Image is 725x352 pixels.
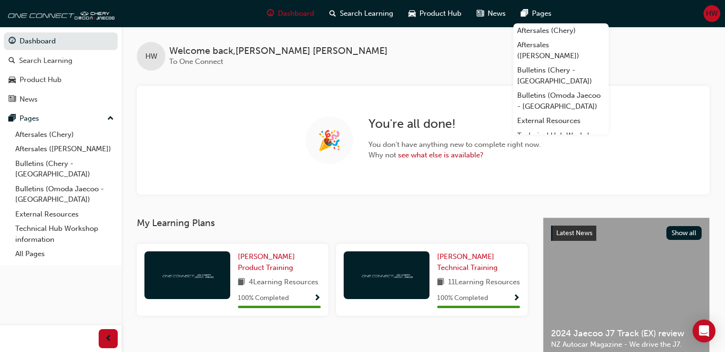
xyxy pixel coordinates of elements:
[259,4,322,23] a: guage-iconDashboard
[551,226,702,241] a: Latest NewsShow all
[314,294,321,303] span: Show Progress
[4,32,118,50] a: Dashboard
[437,277,444,289] span: book-icon
[9,37,16,46] span: guage-icon
[437,293,488,304] span: 100 % Completed
[249,277,318,289] span: 4 Learning Resources
[4,110,118,127] button: Pages
[9,95,16,104] span: news-icon
[408,8,416,20] span: car-icon
[11,156,118,182] a: Bulletins (Chery - [GEOGRAPHIC_DATA])
[314,292,321,304] button: Show Progress
[5,4,114,23] img: oneconnect
[398,151,483,159] a: see what else is available?
[551,328,702,339] span: 2024 Jaecoo J7 Track (EX) review
[704,5,720,22] button: HW
[169,46,388,57] span: Welcome back , [PERSON_NAME] [PERSON_NAME]
[513,23,609,38] a: Aftersales (Chery)
[238,252,295,272] span: [PERSON_NAME] Product Training
[513,4,559,23] a: pages-iconPages
[368,150,541,161] span: Why not
[477,8,484,20] span: news-icon
[317,135,341,146] span: 🎉
[448,277,520,289] span: 11 Learning Resources
[11,221,118,247] a: Technical Hub Workshop information
[267,8,274,20] span: guage-icon
[4,91,118,108] a: News
[20,74,61,85] div: Product Hub
[105,333,112,345] span: prev-icon
[137,217,528,228] h3: My Learning Plans
[4,71,118,89] a: Product Hub
[469,4,513,23] a: news-iconNews
[9,114,16,123] span: pages-icon
[513,292,520,304] button: Show Progress
[278,8,314,19] span: Dashboard
[9,57,15,65] span: search-icon
[666,226,702,240] button: Show all
[11,127,118,142] a: Aftersales (Chery)
[437,251,520,273] a: [PERSON_NAME] Technical Training
[532,8,551,19] span: Pages
[551,339,702,350] span: NZ Autocar Magazine - We drive the J7.
[107,113,114,125] span: up-icon
[238,293,289,304] span: 100 % Completed
[161,270,214,280] img: oneconnect
[419,8,461,19] span: Product Hub
[368,116,541,132] h2: You're all done!
[329,8,336,20] span: search-icon
[11,207,118,222] a: External Resources
[706,8,718,19] span: HW
[401,4,469,23] a: car-iconProduct Hub
[437,252,498,272] span: [PERSON_NAME] Technical Training
[4,31,118,110] button: DashboardSearch LearningProduct HubNews
[368,139,541,150] span: You don't have anything new to complete right now.
[20,94,38,105] div: News
[11,142,118,156] a: Aftersales ([PERSON_NAME])
[145,51,157,62] span: HW
[322,4,401,23] a: search-iconSearch Learning
[11,247,118,261] a: All Pages
[513,38,609,63] a: Aftersales ([PERSON_NAME])
[513,63,609,88] a: Bulletins (Chery - [GEOGRAPHIC_DATA])
[513,114,609,128] a: External Resources
[238,251,321,273] a: [PERSON_NAME] Product Training
[513,128,609,154] a: Technical Hub Workshop information
[340,8,393,19] span: Search Learning
[169,57,223,66] span: To One Connect
[521,8,528,20] span: pages-icon
[513,88,609,114] a: Bulletins (Omoda Jaecoo - [GEOGRAPHIC_DATA])
[20,113,39,124] div: Pages
[488,8,506,19] span: News
[360,270,413,280] img: oneconnect
[4,52,118,70] a: Search Learning
[556,229,592,237] span: Latest News
[19,55,72,66] div: Search Learning
[693,320,715,342] div: Open Intercom Messenger
[9,76,16,84] span: car-icon
[11,182,118,207] a: Bulletins (Omoda Jaecoo - [GEOGRAPHIC_DATA])
[238,277,245,289] span: book-icon
[513,294,520,303] span: Show Progress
